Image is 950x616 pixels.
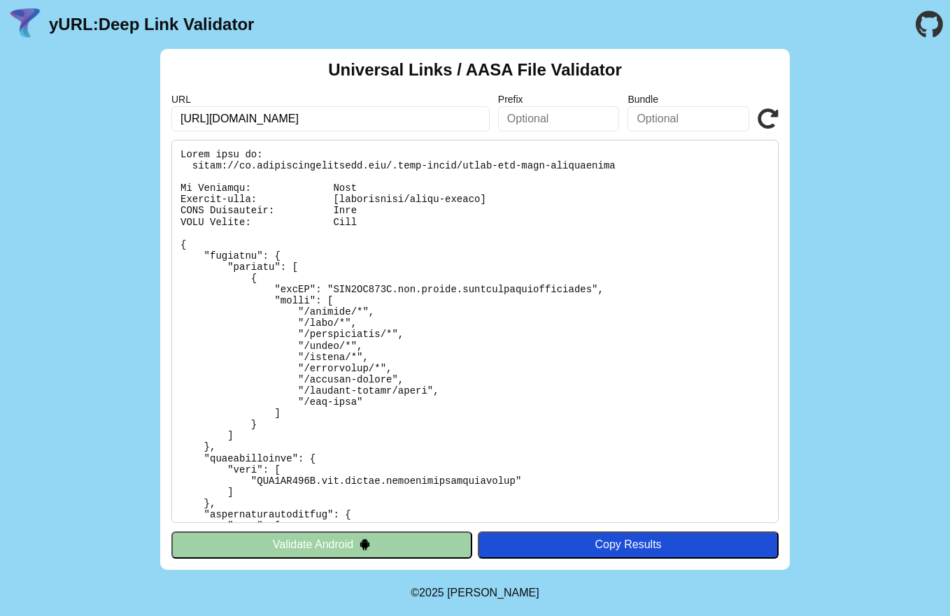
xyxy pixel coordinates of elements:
[328,60,622,80] h2: Universal Links / AASA File Validator
[447,587,539,599] a: Michael Ibragimchayev's Personal Site
[628,106,749,131] input: Optional
[478,531,779,558] button: Copy Results
[171,94,490,105] label: URL
[411,570,539,616] footer: ©
[498,94,620,105] label: Prefix
[498,106,620,131] input: Optional
[485,538,772,551] div: Copy Results
[171,106,490,131] input: Required
[419,587,444,599] span: 2025
[7,6,43,43] img: yURL Logo
[359,538,371,550] img: droidIcon.svg
[171,140,779,523] pre: Lorem ipsu do: sitam://co.adipiscingelitsedd.eiu/.temp-incid/utlab-etd-magn-aliquaenima Mi Veniam...
[628,94,749,105] label: Bundle
[171,531,472,558] button: Validate Android
[49,15,254,34] a: yURL:Deep Link Validator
